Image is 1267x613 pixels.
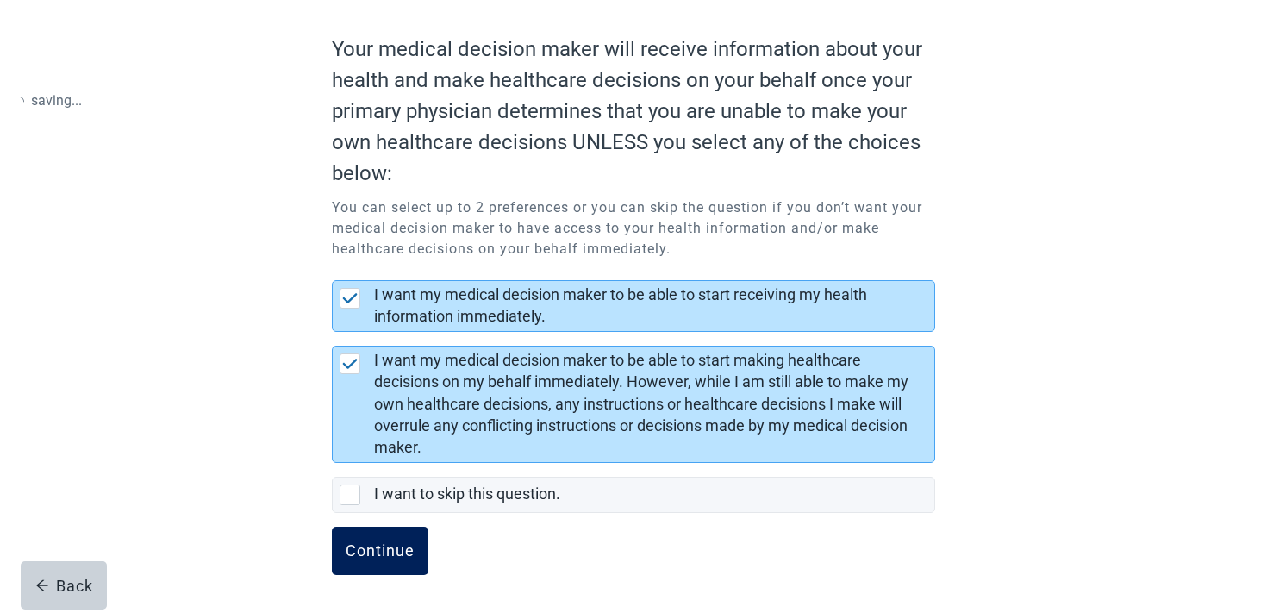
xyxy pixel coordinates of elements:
[14,97,24,107] span: loading
[21,561,107,610] button: arrow-leftBack
[332,34,927,189] p: Your medical decision maker will receive information about your health and make healthcare decisi...
[332,280,935,332] div: I want my medical decision maker to be able to start receiving my health information immediately....
[374,285,867,325] label: I want my medical decision maker to be able to start receiving my health information immediately.
[332,527,428,575] button: Continue
[35,579,49,592] span: arrow-left
[14,90,82,111] p: saving ...
[332,346,935,463] div: I want my medical decision maker to be able to start making healthcare decisions on my behalf imm...
[346,542,415,560] div: Continue
[332,477,935,513] div: I want to skip this question., checkbox, not selected
[332,197,935,260] p: You can select up to 2 preferences or you can skip the question if you don’t want your medical de...
[35,577,93,594] div: Back
[374,485,560,503] label: I want to skip this question.
[374,351,908,456] label: I want my medical decision maker to be able to start making healthcare decisions on my behalf imm...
